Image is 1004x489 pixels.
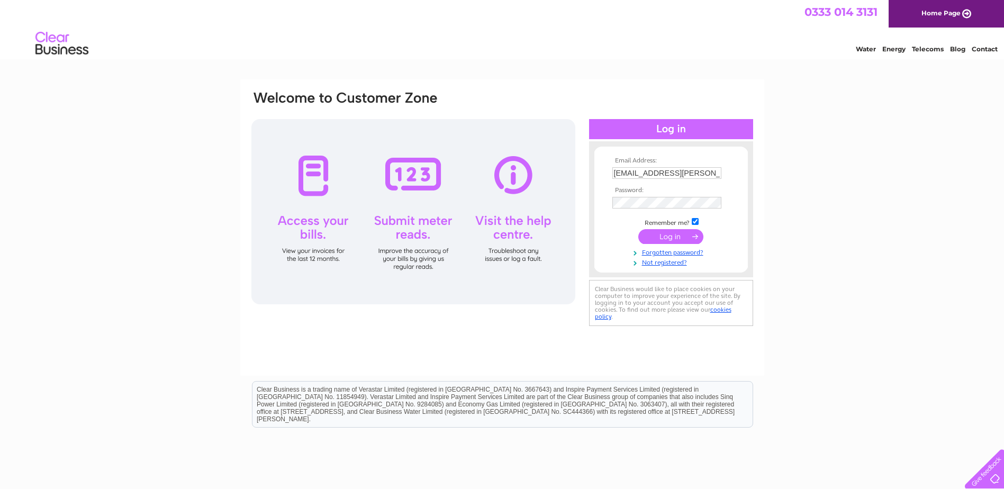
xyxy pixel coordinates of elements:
[950,45,965,53] a: Blog
[589,280,753,326] div: Clear Business would like to place cookies on your computer to improve your experience of the sit...
[612,247,732,257] a: Forgotten password?
[610,216,732,227] td: Remember me?
[912,45,944,53] a: Telecoms
[882,45,906,53] a: Energy
[595,306,731,320] a: cookies policy
[252,6,753,51] div: Clear Business is a trading name of Verastar Limited (registered in [GEOGRAPHIC_DATA] No. 3667643...
[972,45,998,53] a: Contact
[638,229,703,244] input: Submit
[610,187,732,194] th: Password:
[612,257,732,267] a: Not registered?
[856,45,876,53] a: Water
[804,5,878,19] a: 0333 014 3131
[610,157,732,165] th: Email Address:
[35,28,89,60] img: logo.png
